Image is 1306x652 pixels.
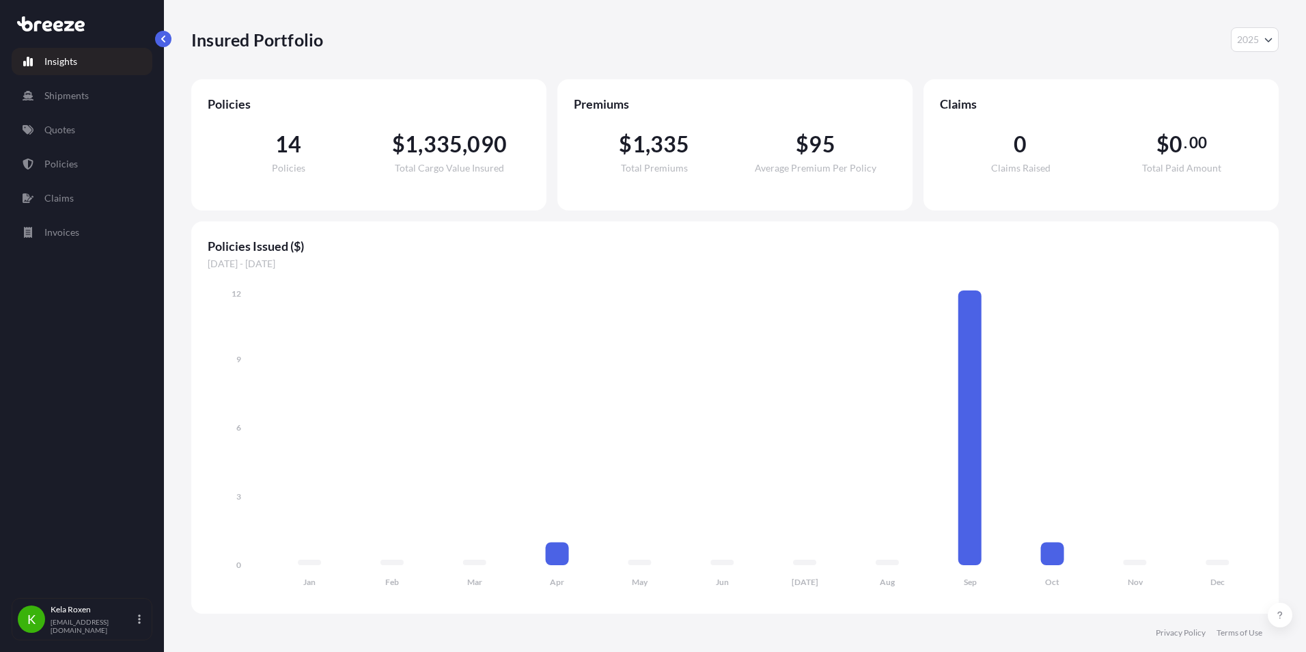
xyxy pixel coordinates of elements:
[619,133,632,155] span: $
[395,163,504,173] span: Total Cargo Value Insured
[880,577,895,587] tspan: Aug
[809,133,835,155] span: 95
[1045,577,1059,587] tspan: Oct
[633,133,645,155] span: 1
[1184,137,1187,148] span: .
[632,577,648,587] tspan: May
[1237,33,1259,46] span: 2025
[51,604,135,615] p: Kela Roxen
[12,116,152,144] a: Quotes
[12,185,152,212] a: Claims
[275,133,301,155] span: 14
[208,96,530,112] span: Policies
[467,133,507,155] span: 090
[574,96,896,112] span: Premiums
[964,577,977,587] tspan: Sep
[621,163,688,173] span: Total Premiums
[208,257,1262,271] span: [DATE] - [DATE]
[991,163,1051,173] span: Claims Raised
[550,577,564,587] tspan: Apr
[12,150,152,178] a: Policies
[1189,137,1207,148] span: 00
[236,560,241,570] tspan: 0
[1128,577,1143,587] tspan: Nov
[44,123,75,137] p: Quotes
[51,618,135,634] p: [EMAIL_ADDRESS][DOMAIN_NAME]
[755,163,876,173] span: Average Premium Per Policy
[44,55,77,68] p: Insights
[236,491,241,502] tspan: 3
[12,48,152,75] a: Insights
[208,238,1262,254] span: Policies Issued ($)
[12,219,152,246] a: Invoices
[405,133,418,155] span: 1
[1217,627,1262,638] a: Terms of Use
[236,354,241,364] tspan: 9
[1156,133,1169,155] span: $
[1014,133,1027,155] span: 0
[792,577,818,587] tspan: [DATE]
[1156,627,1206,638] a: Privacy Policy
[1142,163,1221,173] span: Total Paid Amount
[418,133,423,155] span: ,
[303,577,316,587] tspan: Jan
[716,577,729,587] tspan: Jun
[272,163,305,173] span: Policies
[191,29,323,51] p: Insured Portfolio
[44,191,74,205] p: Claims
[44,89,89,103] p: Shipments
[462,133,467,155] span: ,
[796,133,809,155] span: $
[12,82,152,109] a: Shipments
[423,133,463,155] span: 335
[1210,577,1225,587] tspan: Dec
[385,577,399,587] tspan: Feb
[467,577,482,587] tspan: Mar
[232,288,241,299] tspan: 12
[27,612,36,626] span: K
[1169,133,1182,155] span: 0
[940,96,1262,112] span: Claims
[44,226,79,239] p: Invoices
[392,133,405,155] span: $
[236,422,241,433] tspan: 6
[44,157,78,171] p: Policies
[645,133,650,155] span: ,
[650,133,690,155] span: 335
[1231,27,1279,52] button: Year Selector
